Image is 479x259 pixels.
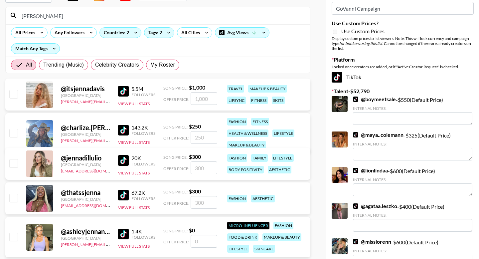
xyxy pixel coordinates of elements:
[191,235,217,248] input: 0
[191,92,217,105] input: 1,000
[353,141,472,146] div: Internal Notes:
[227,97,246,104] div: lipsync
[61,227,110,236] div: @ ashleyjennanewy0rk
[191,161,217,174] input: 300
[251,118,269,126] div: fitness
[189,123,201,129] strong: $ 250
[227,245,249,253] div: lifestyle
[189,227,195,233] strong: $ 0
[61,98,159,104] a: [PERSON_NAME][EMAIL_ADDRESS][DOMAIN_NAME]
[353,203,472,232] div: - $ 400 (Default Price)
[131,124,155,131] div: 143.2K
[353,132,358,137] img: TikTok
[131,161,155,166] div: Followers
[353,131,472,160] div: - $ 325 (Default Price)
[353,168,358,173] img: TikTok
[118,86,129,97] img: TikTok
[191,131,217,144] input: 250
[339,41,382,46] em: for bookers using this list
[262,233,301,241] div: makeup & beauty
[227,233,258,241] div: food & drink
[332,72,342,83] img: TikTok
[61,93,110,98] div: [GEOGRAPHIC_DATA]
[61,132,110,137] div: [GEOGRAPHIC_DATA]
[163,228,188,233] span: Song Price:
[353,131,403,138] a: @maya..colemann
[18,10,306,21] input: Search by User Name
[227,222,269,229] div: Micro-Influencer
[227,154,247,162] div: fashion
[61,197,110,202] div: [GEOGRAPHIC_DATA]
[189,84,205,91] strong: $ 1,000
[353,248,472,253] div: Internal Notes:
[144,28,174,38] div: Tags: 2
[332,88,474,95] label: Talent - $ 52,790
[100,28,141,38] div: Countries: 2
[61,137,159,143] a: [PERSON_NAME][EMAIL_ADDRESS][DOMAIN_NAME]
[11,44,60,54] div: Match Any Tags
[272,97,285,104] div: skits
[353,239,358,244] img: TikTok
[118,155,129,166] img: TikTok
[332,36,474,51] div: Display custom prices to list viewers. Note: This will lock currency and campaign type . Cannot b...
[131,228,155,235] div: 1.4K
[163,135,189,140] span: Offer Price:
[118,205,150,210] button: View Full Stats
[227,118,247,126] div: fashion
[150,61,175,69] span: My Roster
[227,141,266,149] div: makeup & beauty
[191,196,217,209] input: 300
[61,124,110,132] div: @ charlize.[PERSON_NAME]
[353,167,472,196] div: - $ 600 (Default Price)
[118,101,150,106] button: View Full Stats
[272,154,294,162] div: lifestyle
[215,28,269,38] div: Avg Views
[353,203,358,209] img: TikTok
[61,162,110,167] div: [GEOGRAPHIC_DATA]
[95,61,139,69] span: Celebrity Creators
[177,28,201,38] div: All Cities
[253,245,275,253] div: skincare
[118,190,129,200] img: TikTok
[61,167,128,173] a: [EMAIL_ADDRESS][DOMAIN_NAME]
[227,166,264,173] div: body positivity
[163,86,188,91] span: Song Price:
[163,155,188,160] span: Song Price:
[353,167,388,174] a: @lionlindaa
[61,202,128,208] a: [EMAIL_ADDRESS][DOMAIN_NAME]
[268,166,291,173] div: aesthetic
[227,129,268,137] div: health & wellness
[353,106,472,111] div: Internal Notes:
[51,28,86,38] div: Any Followers
[131,189,155,196] div: 67.2K
[163,166,189,171] span: Offer Price:
[353,96,472,125] div: - $ 550 (Default Price)
[131,86,155,92] div: 5.5M
[131,155,155,161] div: 20K
[163,239,189,244] span: Offer Price:
[332,56,474,63] label: Platform
[353,97,358,102] img: TikTok
[131,196,155,201] div: Followers
[341,28,385,35] span: Use Custom Prices
[43,61,84,69] span: Trending (Music)
[26,61,32,69] span: All
[163,125,188,129] span: Song Price:
[131,235,155,240] div: Followers
[332,72,474,83] div: TikTok
[61,236,110,241] div: [GEOGRAPHIC_DATA]
[332,64,474,69] div: Locked once creators are added, or if "Active Creator Request" is checked.
[163,97,189,102] span: Offer Price:
[353,96,396,103] a: @boymeetsale
[61,188,110,197] div: @ thatssjenna
[251,195,275,202] div: aesthetic
[250,97,268,104] div: fitness
[227,195,247,202] div: fashion
[118,140,150,145] button: View Full Stats
[227,85,244,93] div: travel
[61,241,159,247] a: [PERSON_NAME][EMAIL_ADDRESS][DOMAIN_NAME]
[11,28,37,38] div: All Prices
[131,92,155,97] div: Followers
[273,222,293,229] div: fashion
[189,153,201,160] strong: $ 300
